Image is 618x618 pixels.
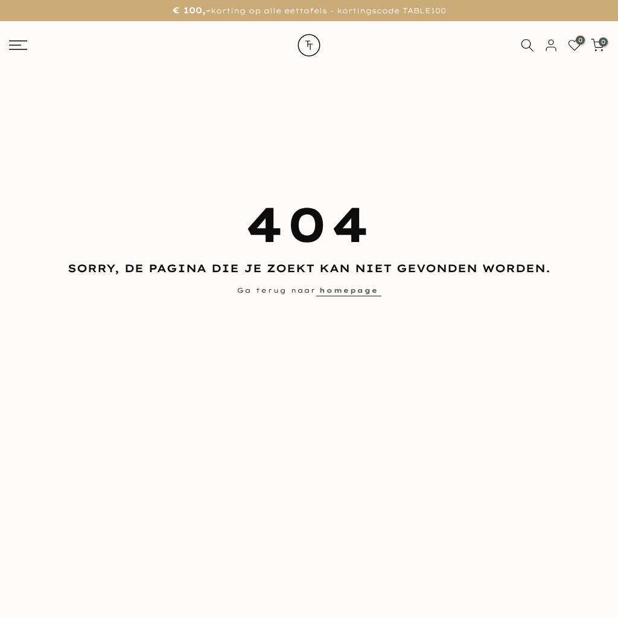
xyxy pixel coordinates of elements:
iframe: toggle-frame [1,556,62,617]
span: 0 [576,36,585,45]
strong: € 100,- [173,5,211,16]
h3: Sorry, de pagina die je zoekt kan niet gevonden worden. [9,261,609,276]
a: homepage [316,285,381,296]
h1: 404 [9,190,609,258]
p: korting op alle eettafels - kortingscode TABLE100 [15,3,603,18]
a: 0 [568,39,581,52]
span: 0 [599,37,608,46]
p: Ga terug naar [9,285,609,297]
a: 0 [591,39,604,52]
img: trend-table [288,21,330,69]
